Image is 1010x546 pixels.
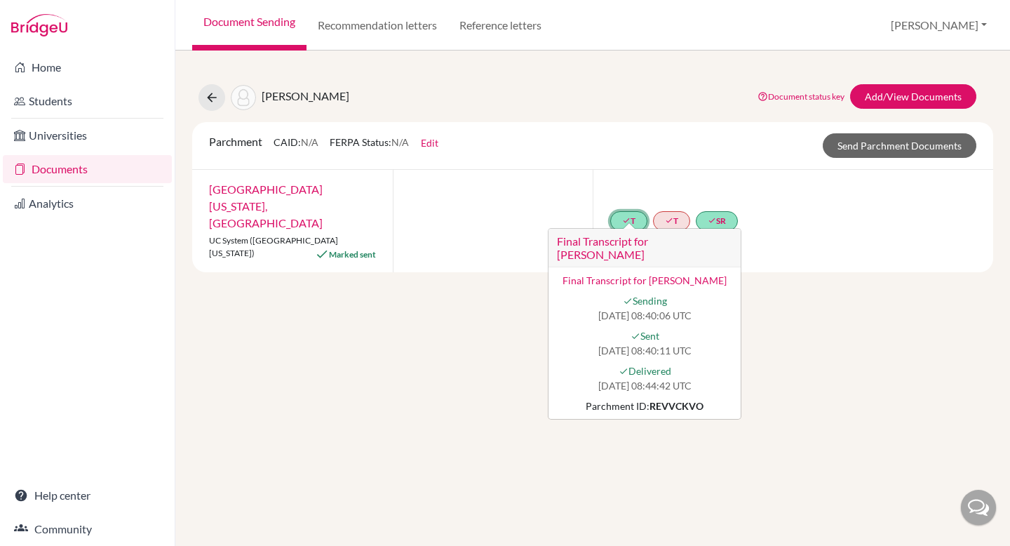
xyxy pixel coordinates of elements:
span: CAID: [274,136,318,148]
h3: Final Transcript for [PERSON_NAME] [548,229,741,267]
a: Send Parchment Documents [823,133,976,158]
span: Parchment [209,135,262,148]
div: Parchment ID: [557,399,732,413]
span: [DATE] 08:44:42 UTC [557,378,732,393]
span: [DATE] 08:40:11 UTC [557,343,732,358]
button: [PERSON_NAME] [884,12,993,39]
i: done [665,216,673,225]
button: Edit [420,135,439,151]
span: [PERSON_NAME] [262,89,349,102]
a: Document status key [757,91,844,102]
a: [GEOGRAPHIC_DATA][US_STATE], [GEOGRAPHIC_DATA] [209,182,323,229]
i: done [708,216,716,225]
a: Final Transcript for [PERSON_NAME] [563,274,727,286]
span: FERPA Status: [330,136,409,148]
a: Add/View Documents [850,84,976,109]
span: N/A [391,136,409,148]
a: Home [3,53,172,81]
i: done [623,296,633,306]
strong: REVVCKVO [649,400,703,412]
span: Marked sent [329,249,376,260]
a: Analytics [3,189,172,218]
i: done [631,331,640,341]
span: Sent [557,328,732,343]
span: Sending [557,293,732,308]
a: Documents [3,155,172,183]
a: Universities [3,121,172,149]
a: Community [3,515,172,543]
span: Help [32,10,61,22]
a: doneT [653,211,690,231]
i: done [622,216,631,225]
a: Help center [3,481,172,510]
a: doneTFinal Transcript for [PERSON_NAME] Final Transcript for [PERSON_NAME] doneSending [DATE] 08:... [610,211,647,231]
span: UC System ([GEOGRAPHIC_DATA][US_STATE]) [209,235,338,258]
img: Bridge-U [11,14,67,36]
a: Students [3,87,172,115]
span: [DATE] 08:40:06 UTC [557,308,732,323]
i: done [619,366,628,376]
a: doneSR [696,211,738,231]
span: N/A [301,136,318,148]
span: Delivered [557,364,732,378]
